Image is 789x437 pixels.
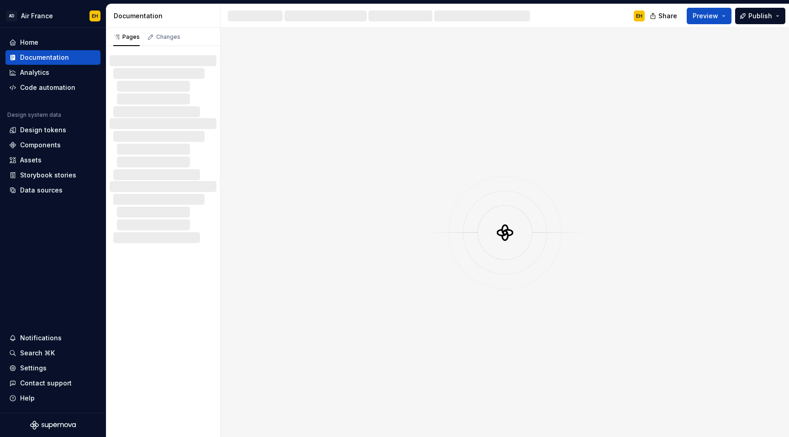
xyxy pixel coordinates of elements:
button: ADAir FranceEH [2,6,104,26]
div: AD [6,10,17,21]
a: Documentation [5,50,100,65]
button: Preview [687,8,731,24]
div: EH [636,12,642,20]
button: Publish [735,8,785,24]
div: Settings [20,364,47,373]
button: Search ⌘K [5,346,100,360]
div: Documentation [20,53,69,62]
button: Share [645,8,683,24]
svg: Supernova Logo [30,421,76,430]
div: Assets [20,156,42,165]
div: Storybook stories [20,171,76,180]
div: Documentation [114,11,216,21]
a: Analytics [5,65,100,80]
a: Home [5,35,100,50]
div: EH [92,12,98,20]
a: Components [5,138,100,152]
div: Contact support [20,379,72,388]
div: Air France [21,11,53,21]
div: Home [20,38,38,47]
div: Design system data [7,111,61,119]
button: Notifications [5,331,100,345]
span: Preview [693,11,718,21]
a: Design tokens [5,123,100,137]
div: Components [20,140,61,150]
div: Analytics [20,68,49,77]
div: Design tokens [20,125,66,135]
div: Pages [113,33,140,41]
div: Help [20,394,35,403]
button: Contact support [5,376,100,390]
button: Help [5,391,100,406]
a: Code automation [5,80,100,95]
span: Publish [748,11,772,21]
div: Notifications [20,333,62,343]
span: Share [658,11,677,21]
div: Search ⌘K [20,349,55,358]
a: Data sources [5,183,100,198]
a: Assets [5,153,100,167]
div: Code automation [20,83,75,92]
a: Settings [5,361,100,375]
div: Data sources [20,186,63,195]
div: Changes [156,33,180,41]
a: Storybook stories [5,168,100,182]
